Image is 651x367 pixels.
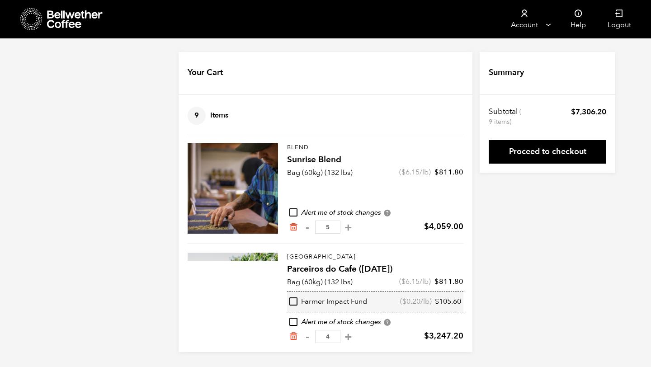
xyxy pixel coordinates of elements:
div: Alert me of stock changes [287,317,463,327]
span: $ [435,296,439,306]
button: - [302,223,313,232]
bdi: 0.20 [402,296,420,306]
h4: Summary [489,67,524,79]
a: Remove from cart [289,222,298,232]
th: Subtotal [489,107,523,127]
div: Alert me of stock changes [287,208,463,218]
p: [GEOGRAPHIC_DATA] [287,253,463,262]
h4: Items [188,107,228,125]
bdi: 811.80 [434,277,463,287]
span: $ [424,221,429,232]
button: + [343,332,354,341]
div: Farmer Impact Fund [289,297,367,307]
span: ( /lb) [399,167,431,177]
bdi: 7,306.20 [571,107,606,117]
bdi: 6.15 [401,277,420,287]
p: Blend [287,143,463,152]
span: ( /lb) [400,297,432,307]
button: - [302,332,313,341]
bdi: 105.60 [435,296,461,306]
span: ( /lb) [399,277,431,287]
bdi: 3,247.20 [424,330,463,342]
span: $ [424,330,429,342]
bdi: 6.15 [401,167,420,177]
h4: Parceiros do Cafe ([DATE]) [287,263,463,276]
p: Bag (60kg) (132 lbs) [287,277,353,287]
p: Bag (60kg) (132 lbs) [287,167,353,178]
span: $ [402,296,406,306]
a: Remove from cart [289,332,298,341]
span: 9 [188,107,206,125]
h4: Sunrise Blend [287,154,463,166]
a: Proceed to checkout [489,140,606,164]
input: Qty [315,221,340,234]
bdi: 4,059.00 [424,221,463,232]
h4: Your Cart [188,67,223,79]
button: + [343,223,354,232]
span: $ [571,107,576,117]
span: $ [401,277,406,287]
span: $ [401,167,406,177]
input: Qty [315,330,340,343]
bdi: 811.80 [434,167,463,177]
span: $ [434,167,439,177]
span: $ [434,277,439,287]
